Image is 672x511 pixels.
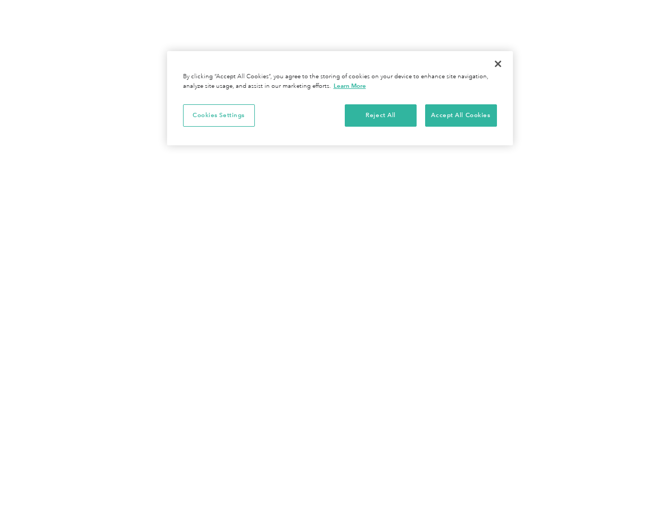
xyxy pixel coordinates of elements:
button: Reject All [345,104,417,127]
a: More information about your privacy, opens in a new tab [334,82,366,89]
div: By clicking “Accept All Cookies”, you agree to the storing of cookies on your device to enhance s... [183,72,497,91]
button: Cookies Settings [183,104,255,127]
button: Close [486,52,510,76]
div: Cookie banner [167,51,513,145]
button: Accept All Cookies [425,104,497,127]
div: Privacy [167,51,513,145]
